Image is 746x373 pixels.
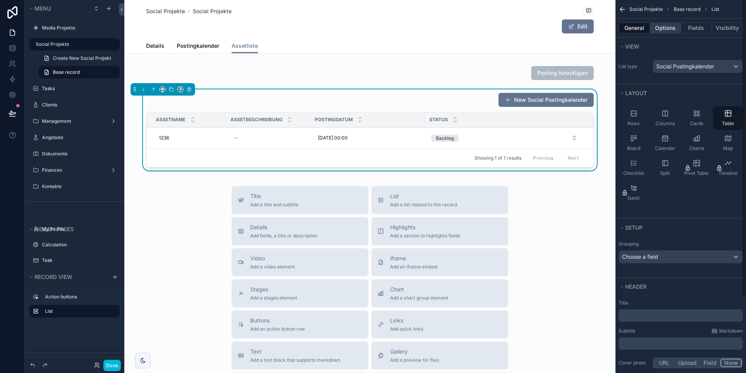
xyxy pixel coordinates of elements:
label: Action buttons [45,294,113,300]
span: Add a video element [250,264,295,270]
a: Base record [39,66,120,78]
span: 1236 [159,135,169,141]
span: Add a text block that supports markdown [250,357,340,363]
label: List [45,308,113,314]
button: Columns [650,106,680,130]
span: Add a section to highlights fields [390,233,460,239]
button: Fields [681,23,712,33]
label: Tasks [42,85,115,92]
button: LinksAdd quick links [371,310,508,338]
span: Postingkalender [177,42,219,50]
span: Links [390,317,423,324]
span: List [390,192,457,200]
button: Visibility [712,23,743,33]
button: iframeAdd an iframe embed [371,248,508,276]
span: Pivot Table [684,170,709,176]
label: Cover photo [619,360,650,366]
a: Create New Social Projekt [39,52,120,64]
span: Add a preview for files [390,357,439,363]
button: Split [650,156,680,180]
button: Options [650,23,681,33]
label: Dokumente [42,151,115,157]
span: View [625,43,639,50]
span: Layout [625,90,647,96]
a: Management [42,118,104,124]
button: Map [713,131,743,155]
button: StagesAdd a stages element [232,279,368,307]
span: Add a title and subtitle [250,202,298,208]
span: Record view [35,274,72,280]
button: Select Button [425,131,584,145]
a: Markdown [711,328,743,334]
label: Kontakte [42,183,115,190]
button: None [720,359,742,367]
div: scrollable content [619,337,743,350]
span: Timeline [718,170,737,176]
span: Add a stages element [250,295,297,301]
span: Columns [655,120,675,127]
span: Assetliste [232,42,258,50]
button: New Social Postingkalender [498,93,594,107]
span: Social Projekte [629,6,663,12]
div: scrollable content [619,309,743,322]
span: Add a chart group element [390,295,448,301]
label: Angebote [42,134,115,141]
button: Choose a field [619,250,743,263]
button: View [619,41,738,52]
span: Postingdatum [315,117,353,123]
span: Calendar [655,145,675,152]
a: Details [146,39,164,54]
button: Edit [562,19,594,33]
label: Task [42,257,115,263]
span: Create New Social Projekt [53,55,111,61]
button: Header [619,281,738,292]
button: TextAdd a text block that supports markdown [232,342,368,370]
button: Cards [682,106,711,130]
span: Menu [35,5,51,12]
span: Setup [625,224,643,231]
button: Rows [619,106,648,130]
span: Video [250,254,295,262]
label: Finanzen [42,167,104,173]
span: Assetname [156,117,185,123]
span: iframe [390,254,437,262]
button: TitleAdd a title and subtitle [232,186,368,214]
a: Postingkalender [177,39,219,54]
span: Base record [674,6,701,12]
a: Calculation [42,242,115,248]
span: Rows [627,120,640,127]
button: Done [103,360,121,371]
span: Base record [53,69,80,75]
span: Board [627,145,640,152]
span: Highlights [390,223,460,231]
button: Checklist [619,156,648,180]
button: HighlightsAdd a section to highlights fields [371,217,508,245]
button: URL [654,359,675,367]
span: Status [429,117,448,123]
label: Media Projekte [42,25,115,31]
button: GalleryAdd a preview for files [371,342,508,370]
button: ChartAdd a chart group element [371,279,508,307]
button: ListAdd a list related to this record [371,186,508,214]
span: [DATE] 00:00 [318,135,348,141]
span: Markdown [719,328,743,334]
label: Social Projekte [36,41,115,47]
button: VideoAdd a video element [232,248,368,276]
div: -- [234,135,238,141]
label: Subtitle [619,328,635,334]
span: Stages [250,286,297,293]
span: Split [660,170,670,176]
span: Add quick links [390,326,423,332]
span: Details [250,223,317,231]
span: Social Postingkalender [656,63,714,70]
span: Buttons [250,317,305,324]
button: DetailsAdd fields, a title or description [232,217,368,245]
span: Social Projekte [146,7,185,15]
span: Map [723,145,733,152]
